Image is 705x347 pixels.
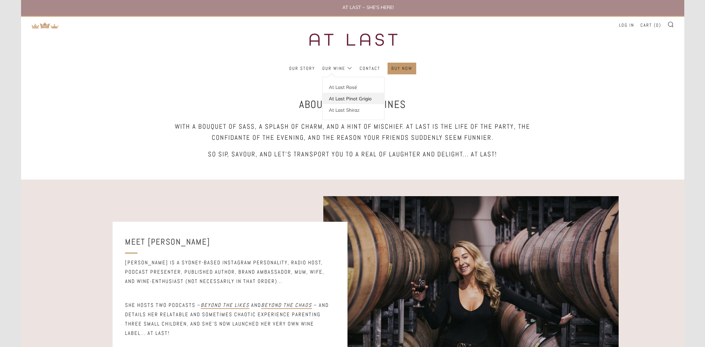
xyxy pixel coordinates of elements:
a: Our Story [289,63,315,74]
a: Cart (0) [640,20,661,31]
img: Return to TKW Merchants [31,22,59,29]
h6: She hosts two podcasts – and – and details her relatable and sometimes chaotic experience parenti... [125,291,335,338]
h5: With a bouquet of sass, a splash of charm, and a hint of mischief. At Last is the life of the par... [156,121,550,144]
a: Return to TKW Merchants [31,21,59,28]
h3: Meet [PERSON_NAME] [125,234,335,249]
h2: ABOUT 'At Last' WINES [239,96,467,113]
h5: So sip, savour, and let's transport you to a real of laughter and delight... AT LAST! [156,149,550,160]
a: At Last Shiraz [323,104,384,116]
em: Beyond the Likes [201,302,249,308]
a: Contact [360,63,380,74]
h6: [PERSON_NAME] is a Sydney-based Instagram personality, radio host, podcast presenter, published a... [125,258,335,286]
img: three kings wine merchants [292,17,413,63]
a: At Last Pinot Grigio [323,93,384,104]
a: At Last Rosé [323,81,384,93]
a: Our Wine [322,63,352,74]
span: 0 [656,22,659,28]
a: Log in [619,20,634,31]
em: Beyond the Chaos [261,302,312,308]
a: Buy Now [391,63,412,74]
a: Beyond the Chaos [261,302,312,309]
a: Beyond the Likes [201,302,249,309]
